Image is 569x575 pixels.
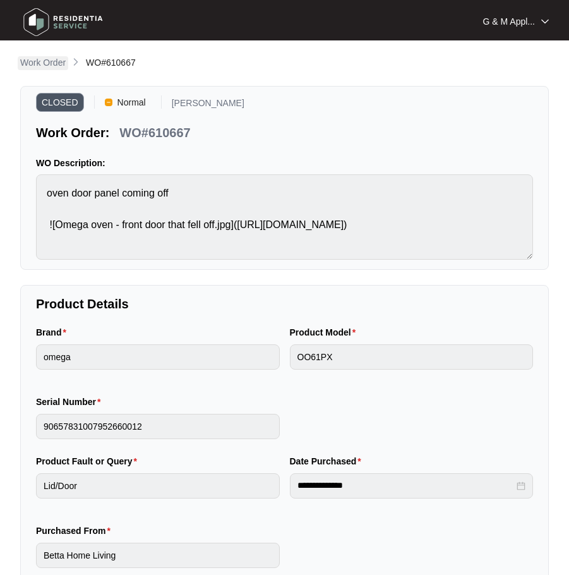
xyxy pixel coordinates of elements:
[112,93,151,112] span: Normal
[290,455,366,468] label: Date Purchased
[36,344,280,370] input: Brand
[36,326,71,339] label: Brand
[36,543,280,568] input: Purchased From
[18,56,68,70] a: Work Order
[36,414,280,439] input: Serial Number
[36,124,109,142] p: Work Order:
[86,57,136,68] span: WO#610667
[36,157,533,169] p: WO Description:
[297,479,515,492] input: Date Purchased
[36,174,533,260] textarea: oven door panel coming off ![Omega oven - front door that fell off.jpg]([URL][DOMAIN_NAME])
[36,295,533,313] p: Product Details
[541,18,549,25] img: dropdown arrow
[20,56,66,69] p: Work Order
[19,3,107,41] img: residentia service logo
[36,396,105,408] label: Serial Number
[483,15,535,28] p: G & M Appl...
[71,57,81,67] img: chevron-right
[36,455,142,468] label: Product Fault or Query
[36,93,84,112] span: CLOSED
[36,524,116,537] label: Purchased From
[119,124,190,142] p: WO#610667
[172,99,244,112] p: [PERSON_NAME]
[290,326,361,339] label: Product Model
[290,344,534,370] input: Product Model
[36,473,280,499] input: Product Fault or Query
[105,99,112,106] img: Vercel Logo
